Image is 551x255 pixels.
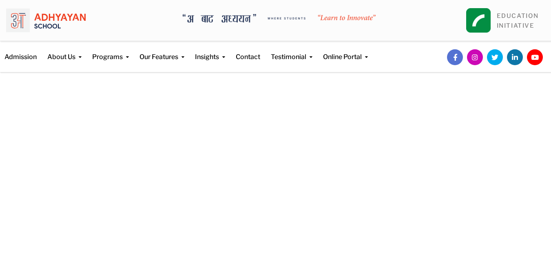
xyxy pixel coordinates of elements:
a: Our Features [139,41,184,62]
a: Programs [92,41,129,62]
a: Contact [236,41,260,62]
a: Testimonial [271,41,312,62]
img: A Bata Adhyayan where students learn to Innovate [183,14,376,23]
a: EDUCATIONINITIATIVE [497,12,539,29]
a: Online Portal [323,41,368,62]
a: Admission [4,41,37,62]
img: logo [6,6,86,35]
a: Insights [195,41,225,62]
a: About Us [47,41,82,62]
img: square_leapfrog [466,8,491,33]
